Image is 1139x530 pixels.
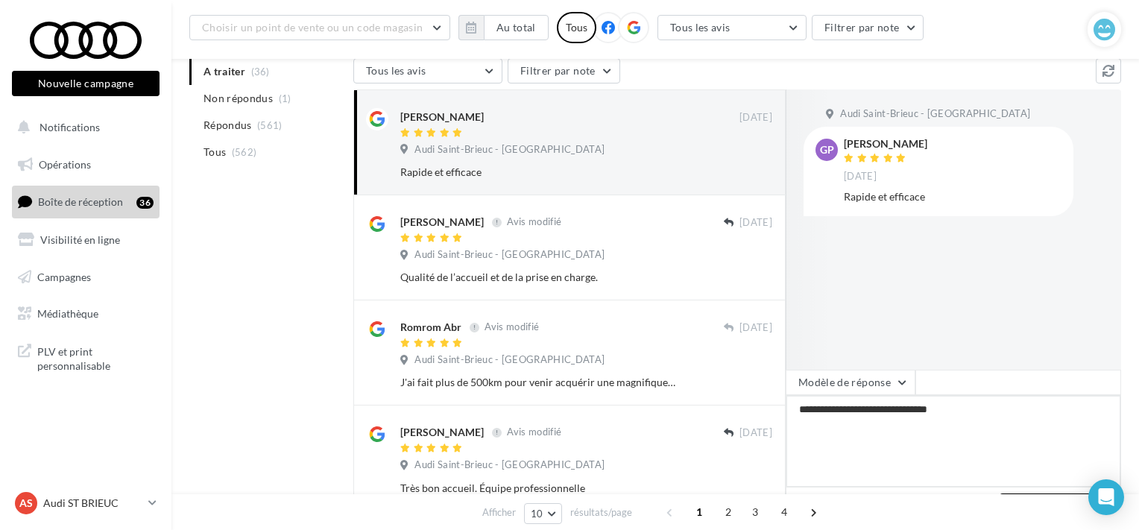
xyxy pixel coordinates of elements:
button: Au total [458,15,549,40]
span: Tous les avis [366,64,426,77]
span: Afficher [482,505,516,520]
span: Avis modifié [507,426,561,438]
div: Qualité de l’accueil et de la prise en charge. [400,270,675,285]
div: Open Intercom Messenger [1088,479,1124,515]
p: Audi ST BRIEUC [43,496,142,511]
span: Visibilité en ligne [40,233,120,246]
span: Notifications [40,121,100,133]
span: Boîte de réception [38,195,123,208]
div: [PERSON_NAME] [844,139,927,149]
span: Avis modifié [507,216,561,228]
div: Rapide et efficace [400,165,675,180]
span: Non répondus [203,91,273,106]
span: Choisir un point de vente ou un code magasin [202,21,423,34]
a: PLV et print personnalisable [9,335,163,379]
span: (1) [279,92,291,104]
span: [DATE] [739,216,772,230]
button: Filtrer par note [812,15,924,40]
span: Audi Saint-Brieuc - [GEOGRAPHIC_DATA] [840,107,1030,121]
span: PLV et print personnalisable [37,341,154,373]
span: [DATE] [739,321,772,335]
button: Modèle de réponse [786,370,915,395]
a: AS Audi ST BRIEUC [12,489,160,517]
div: Romrom Abr [400,320,461,335]
span: Avis modifié [485,321,539,333]
span: 2 [716,500,740,524]
button: Filtrer par note [508,58,620,83]
a: Boîte de réception36 [9,186,163,218]
button: Choisir un point de vente ou un code magasin [189,15,450,40]
span: 1 [687,500,711,524]
span: Tous [203,145,226,160]
div: Très bon accueil. Équipe professionnelle [400,481,675,496]
span: Audi Saint-Brieuc - [GEOGRAPHIC_DATA] [414,143,605,157]
div: J'ai fait plus de 500km pour venir acquérir une magnifique e-tron GT et je ne regrette vraiment p... [400,375,675,390]
button: Notifications [9,112,157,143]
a: Campagnes [9,262,163,293]
span: AS [19,496,33,511]
span: 3 [743,500,767,524]
div: [PERSON_NAME] [400,215,484,230]
span: Audi Saint-Brieuc - [GEOGRAPHIC_DATA] [414,458,605,472]
span: 4 [772,500,796,524]
span: Médiathèque [37,307,98,320]
span: Audi Saint-Brieuc - [GEOGRAPHIC_DATA] [414,353,605,367]
span: 10 [531,508,543,520]
div: Tous [557,12,596,43]
span: [DATE] [739,426,772,440]
span: Opérations [39,158,91,171]
button: 10 [524,503,562,524]
button: Nouvelle campagne [12,71,160,96]
a: Opérations [9,149,163,180]
span: GP [820,142,834,157]
span: (562) [232,146,257,158]
span: (561) [257,119,283,131]
a: Médiathèque [9,298,163,329]
span: résultats/page [570,505,632,520]
span: Campagnes [37,270,91,283]
div: 36 [136,197,154,209]
div: Rapide et efficace [844,189,1061,204]
span: [DATE] [739,111,772,124]
div: [PERSON_NAME] [400,425,484,440]
span: [DATE] [844,170,877,183]
div: [PERSON_NAME] [400,110,484,124]
span: Tous les avis [670,21,731,34]
button: Au total [484,15,549,40]
button: Tous les avis [353,58,502,83]
span: Répondus [203,118,252,133]
a: Visibilité en ligne [9,224,163,256]
span: Audi Saint-Brieuc - [GEOGRAPHIC_DATA] [414,248,605,262]
button: Tous les avis [657,15,807,40]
